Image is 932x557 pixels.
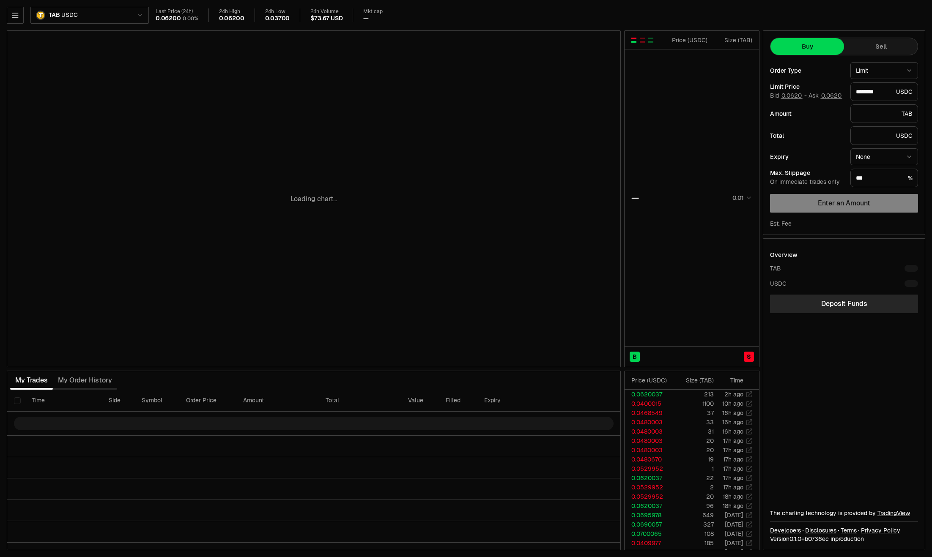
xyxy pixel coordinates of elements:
[156,8,198,15] div: Last Price (24h)
[674,529,714,538] td: 108
[14,397,21,404] button: Select all
[674,548,714,557] td: 182
[674,436,714,445] td: 20
[725,530,743,538] time: [DATE]
[625,538,674,548] td: 0.0409977
[770,68,844,74] div: Order Type
[770,251,798,259] div: Overview
[680,376,714,385] div: Size ( TAB )
[770,84,844,90] div: Limit Price
[674,408,714,418] td: 37
[841,526,857,535] a: Terms
[183,15,198,22] div: 0.00%
[770,111,844,117] div: Amount
[625,445,674,455] td: 0.0480003
[674,538,714,548] td: 185
[439,390,477,412] th: Filled
[770,509,918,517] div: The charting technology is provided by
[631,376,673,385] div: Price ( USDC )
[722,428,743,435] time: 16h ago
[236,390,319,412] th: Amount
[770,295,918,313] a: Deposit Funds
[770,38,844,55] button: Buy
[723,474,743,482] time: 17h ago
[770,133,844,139] div: Total
[850,148,918,165] button: None
[770,219,792,228] div: Est. Fee
[850,126,918,145] div: USDC
[625,511,674,520] td: 0.0695978
[625,529,674,538] td: 0.0700065
[722,409,743,417] time: 16h ago
[25,390,102,412] th: Time
[715,36,752,44] div: Size ( TAB )
[630,37,637,44] button: Show Buy and Sell Orders
[850,104,918,123] div: TAB
[723,437,743,445] time: 17h ago
[310,8,343,15] div: 24h Volume
[722,418,743,426] time: 16h ago
[724,390,743,398] time: 2h ago
[179,390,236,412] th: Order Price
[725,539,743,547] time: [DATE]
[633,352,637,361] span: B
[725,521,743,528] time: [DATE]
[674,492,714,501] td: 20
[310,15,343,22] div: $73.67 USD
[725,549,743,556] time: [DATE]
[723,493,743,500] time: 18h ago
[770,178,844,186] div: On immediate trades only
[363,15,369,22] div: —
[625,501,674,511] td: 0.0620037
[723,446,743,454] time: 17h ago
[319,390,401,412] th: Total
[625,483,674,492] td: 0.0529952
[723,483,743,491] time: 17h ago
[770,170,844,176] div: Max. Slippage
[805,535,829,543] span: b0736ecdf04740874dce99dfb90a19d87761c153
[219,15,244,22] div: 0.06200
[401,390,439,412] th: Value
[770,264,781,273] div: TAB
[674,464,714,473] td: 1
[725,511,743,519] time: [DATE]
[219,8,244,15] div: 24h High
[135,390,179,412] th: Symbol
[721,376,743,385] div: Time
[850,62,918,79] button: Limit
[674,473,714,483] td: 22
[265,8,290,15] div: 24h Low
[674,511,714,520] td: 649
[625,473,674,483] td: 0.0620037
[674,455,714,464] td: 19
[625,520,674,529] td: 0.0690057
[770,154,844,160] div: Expiry
[625,390,674,399] td: 0.0620037
[674,445,714,455] td: 20
[809,92,842,100] span: Ask
[477,390,552,412] th: Expiry
[674,427,714,436] td: 31
[805,526,836,535] a: Disclosures
[781,92,803,99] button: 0.0620
[647,37,654,44] button: Show Buy Orders Only
[850,82,918,101] div: USDC
[730,193,752,203] button: 0.01
[861,526,900,535] a: Privacy Policy
[770,92,807,100] span: Bid -
[770,526,801,535] a: Developers
[844,38,918,55] button: Sell
[625,418,674,427] td: 0.0480003
[631,192,639,204] div: —
[722,400,743,407] time: 10h ago
[61,11,77,19] span: USDC
[674,501,714,511] td: 96
[53,372,117,389] button: My Order History
[625,492,674,501] td: 0.0529952
[820,92,842,99] button: 0.0620
[625,399,674,408] td: 0.0400015
[363,8,383,15] div: Mkt cap
[625,436,674,445] td: 0.0480003
[625,408,674,418] td: 0.0468549
[674,483,714,492] td: 2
